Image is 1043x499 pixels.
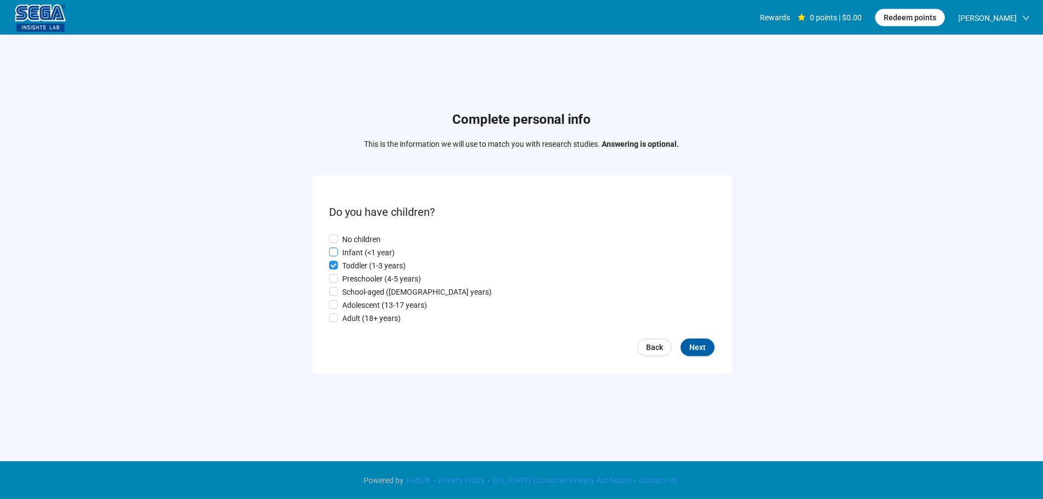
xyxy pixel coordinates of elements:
span: Powered by [364,476,404,485]
p: Toddler (1-3 years) [342,260,406,272]
a: [US_STATE] Consumer Privacy Act Notice [490,476,634,485]
button: Next [681,339,714,356]
p: Preschooler (4-5 years) [342,273,421,285]
p: No children [342,233,381,245]
h1: Complete personal info [364,110,679,130]
span: star [798,14,805,21]
p: Adolescent (13-17 years) [342,299,427,311]
a: Back [637,339,672,356]
a: Privacy Policy [435,476,488,485]
p: School-aged ([DEMOGRAPHIC_DATA] years) [342,286,492,298]
a: HubUX [404,476,433,485]
span: Next [689,341,706,353]
span: [PERSON_NAME] [958,1,1017,36]
p: Adult (18+ years) [342,312,401,324]
span: Back [646,341,663,353]
button: Redeem points [875,9,945,26]
p: Infant (<1 year) [342,246,395,259]
p: This is the information we will use to match you with research studies. [364,138,679,150]
p: Do you have children? [329,204,714,221]
span: Redeem points [884,12,936,24]
span: down [1022,14,1030,22]
a: Contact Us [636,476,679,485]
strong: Answering is optional. [602,140,679,148]
div: · · · [364,474,679,486]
